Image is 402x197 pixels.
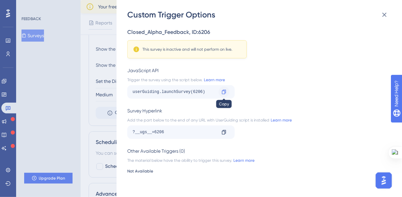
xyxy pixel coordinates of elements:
span: Need Help? [16,2,42,10]
div: Closed_Alpha_Feedback , ID: 6206 [127,28,387,36]
div: Add the part below to the end of any URL with UserGuiding script is installed [127,117,387,123]
div: Trigger the survey using the script below. [127,77,387,83]
div: Not Available [127,168,387,174]
a: Learn more [232,158,255,163]
div: The material below have the ability to trigger this survey. [127,158,387,163]
div: Survey Hyperlink [127,107,387,115]
div: ?__ugs__=6206 [133,127,216,138]
iframe: UserGuiding AI Assistant Launcher [374,170,394,191]
div: Custom Trigger Options [127,9,393,20]
a: Learn more [269,117,292,123]
a: Learn more [203,77,225,83]
div: This survey is inactive and will not perform on live. [142,47,232,52]
div: JavaScript API [127,66,387,75]
div: userGuiding.launchSurvey(6206) [133,87,216,97]
div: Other Available Triggers (0) [127,147,387,155]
